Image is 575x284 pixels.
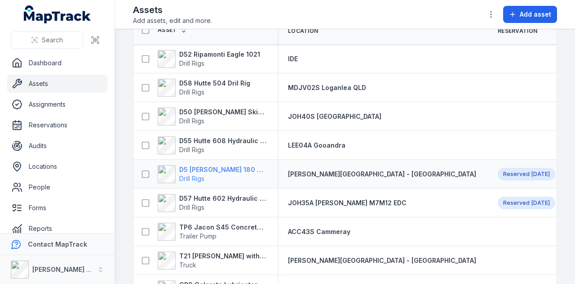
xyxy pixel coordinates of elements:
[179,175,204,182] span: Drill Rigs
[158,252,266,270] a: T21 [PERSON_NAME] with HiabTruck
[158,223,266,241] a: TP6 Jacon S45 Concrete PumpTrailer Pump
[288,83,366,92] a: MDJV02S Loganlea QLD
[498,197,555,209] a: Reserved[DATE]
[11,32,83,49] button: Search
[7,54,107,72] a: Dashboard
[288,228,350,235] span: ACC43S Cammeray
[179,108,266,117] strong: D50 [PERSON_NAME] Skid Mounted Drilling Unit
[498,197,555,209] div: Reserved
[179,59,204,67] span: Drill Rigs
[288,198,407,207] a: JOH35A [PERSON_NAME] M7M12 EDC
[179,117,204,125] span: Drill Rigs
[531,171,550,177] span: [DATE]
[531,171,550,178] time: 04/09/2025, 12:00:00 am
[7,116,107,134] a: Reservations
[24,5,91,23] a: MapTrack
[288,170,476,178] span: [PERSON_NAME][GEOGRAPHIC_DATA] - [GEOGRAPHIC_DATA]
[179,223,266,232] strong: TP6 Jacon S45 Concrete Pump
[520,10,551,19] span: Add asset
[7,178,107,196] a: People
[498,168,555,180] div: Reserved
[7,199,107,217] a: Forms
[179,261,196,269] span: Truck
[288,170,476,179] a: [PERSON_NAME][GEOGRAPHIC_DATA] - [GEOGRAPHIC_DATA]
[179,165,266,174] strong: D5 [PERSON_NAME] 180 Hydraulic Drill Rig
[288,54,298,63] a: IDE
[288,113,381,120] span: JOH40S [GEOGRAPHIC_DATA]
[7,95,107,113] a: Assignments
[531,199,550,207] time: 13/10/2025, 12:00:00 am
[179,194,266,203] strong: D57 Hutte 602 Hydraulic Crawler Drill
[179,136,266,145] strong: D55 Hutte 608 Hydraulic Crawler Drill
[288,84,366,91] span: MDJV02S Loganlea QLD
[503,6,557,23] button: Add asset
[179,88,204,96] span: Drill Rigs
[179,232,217,240] span: Trailer Pump
[158,79,250,97] a: D58 Hutte 504 Dril RigDrill Rigs
[288,199,407,207] span: JOH35A [PERSON_NAME] M7M12 EDC
[288,256,476,265] a: [PERSON_NAME][GEOGRAPHIC_DATA] - [GEOGRAPHIC_DATA]
[179,146,204,153] span: Drill Rigs
[158,27,187,34] a: Asset
[179,203,204,211] span: Drill Rigs
[7,158,107,176] a: Locations
[498,27,537,35] span: Reservation
[158,50,260,68] a: D52 Ripamonti Eagle 1021Drill Rigs
[28,240,87,248] strong: Contact MapTrack
[179,50,260,59] strong: D52 Ripamonti Eagle 1021
[133,4,212,16] h2: Assets
[531,199,550,206] span: [DATE]
[288,257,476,264] span: [PERSON_NAME][GEOGRAPHIC_DATA] - [GEOGRAPHIC_DATA]
[7,137,107,155] a: Audits
[7,220,107,238] a: Reports
[42,36,63,45] span: Search
[32,266,106,273] strong: [PERSON_NAME] Group
[158,27,177,34] span: Asset
[158,194,266,212] a: D57 Hutte 602 Hydraulic Crawler DrillDrill Rigs
[288,141,345,150] a: LEE04A Gooandra
[179,79,250,88] strong: D58 Hutte 504 Dril Rig
[133,16,212,25] span: Add assets, edit and more.
[288,141,345,149] span: LEE04A Gooandra
[498,168,555,180] a: Reserved[DATE]
[288,55,298,63] span: IDE
[158,165,266,183] a: D5 [PERSON_NAME] 180 Hydraulic Drill RigDrill Rigs
[288,227,350,236] a: ACC43S Cammeray
[158,136,266,154] a: D55 Hutte 608 Hydraulic Crawler DrillDrill Rigs
[288,112,381,121] a: JOH40S [GEOGRAPHIC_DATA]
[179,252,266,261] strong: T21 [PERSON_NAME] with Hiab
[7,75,107,93] a: Assets
[288,27,318,35] span: Location
[158,108,266,126] a: D50 [PERSON_NAME] Skid Mounted Drilling UnitDrill Rigs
